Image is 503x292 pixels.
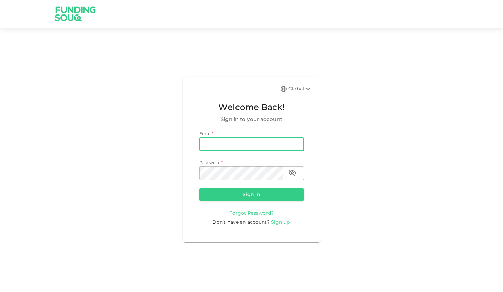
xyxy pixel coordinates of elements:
[288,85,312,93] div: Global
[199,131,212,136] span: Email
[199,101,304,114] span: Welcome Back!
[271,219,290,225] span: Sign up
[212,219,270,225] span: Don’t have an account?
[199,166,283,180] input: password
[199,160,221,165] span: Password
[199,115,304,123] span: Sign in to your account
[199,188,304,201] button: Sign in
[199,137,304,151] input: email
[229,210,274,216] a: Forgot Password?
